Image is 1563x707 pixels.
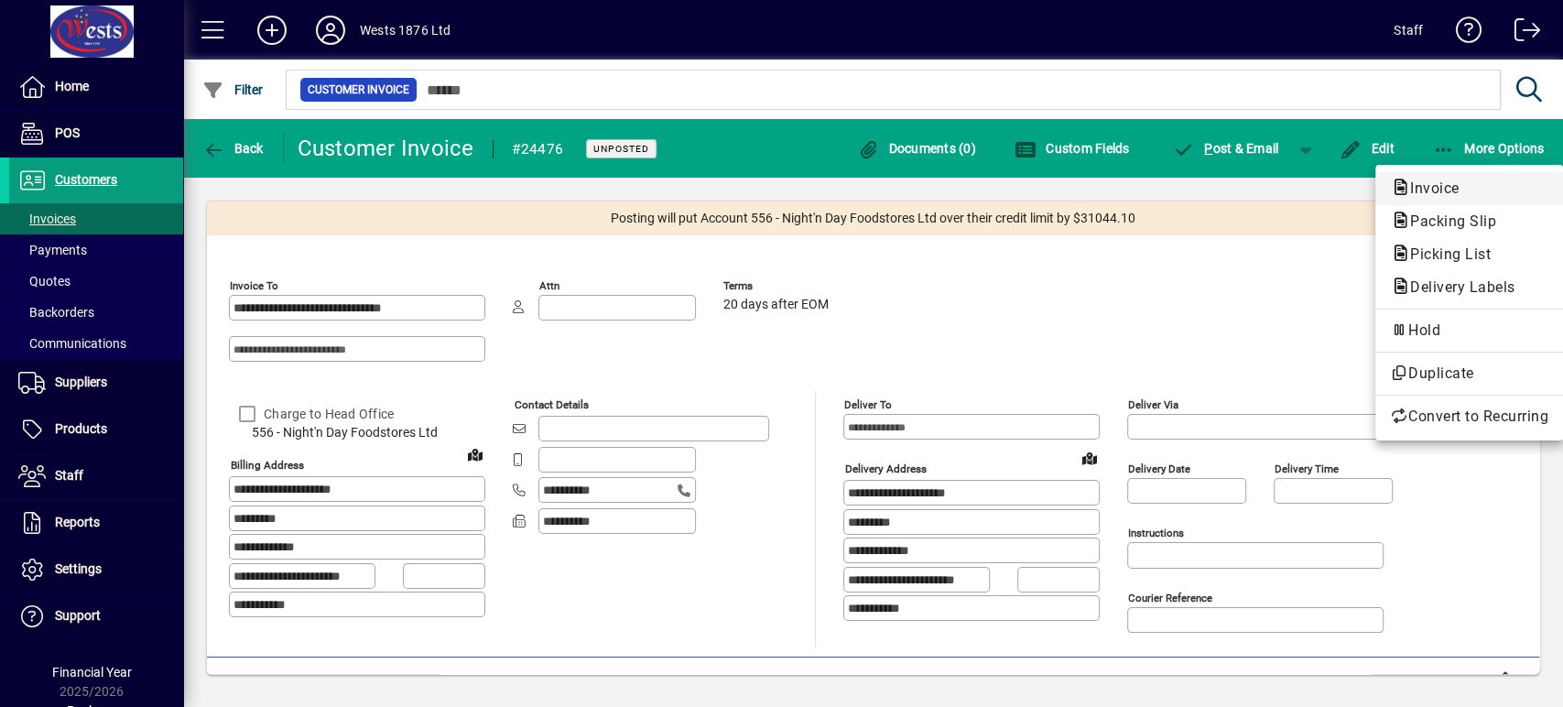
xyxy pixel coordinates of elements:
span: Hold [1390,320,1548,342]
span: Convert to Recurring [1390,406,1548,428]
span: Packing Slip [1390,212,1505,230]
span: Invoice [1390,179,1469,197]
span: Picking List [1390,245,1500,263]
span: Duplicate [1390,363,1548,385]
span: Delivery Labels [1390,278,1525,296]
